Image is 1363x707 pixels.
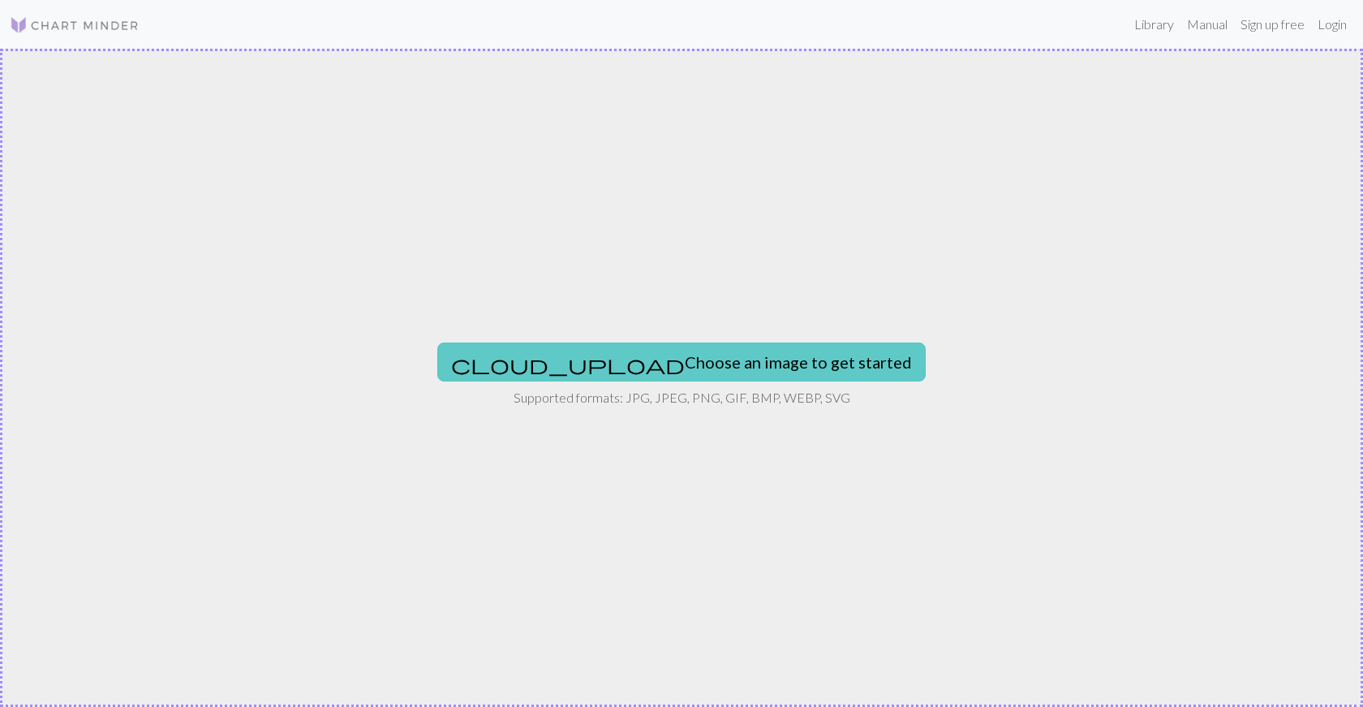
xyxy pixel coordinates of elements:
[451,353,685,376] span: cloud_upload
[437,343,926,382] button: Choose an image to get started
[1234,8,1311,41] a: Sign up free
[1311,8,1353,41] a: Login
[10,15,140,35] img: Logo
[1128,8,1180,41] a: Library
[1180,8,1234,41] a: Manual
[514,388,850,407] p: Supported formats: JPG, JPEG, PNG, GIF, BMP, WEBP, SVG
